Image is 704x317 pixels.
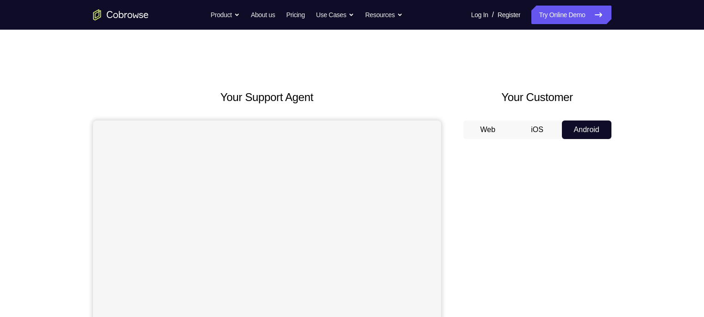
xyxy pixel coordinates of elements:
[211,6,240,24] button: Product
[471,6,488,24] a: Log In
[492,9,494,20] span: /
[512,120,562,139] button: iOS
[286,6,305,24] a: Pricing
[93,9,149,20] a: Go to the home page
[93,89,441,106] h2: Your Support Agent
[531,6,611,24] a: Try Online Demo
[562,120,611,139] button: Android
[365,6,403,24] button: Resources
[463,89,611,106] h2: Your Customer
[463,120,513,139] button: Web
[316,6,354,24] button: Use Cases
[498,6,520,24] a: Register
[251,6,275,24] a: About us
